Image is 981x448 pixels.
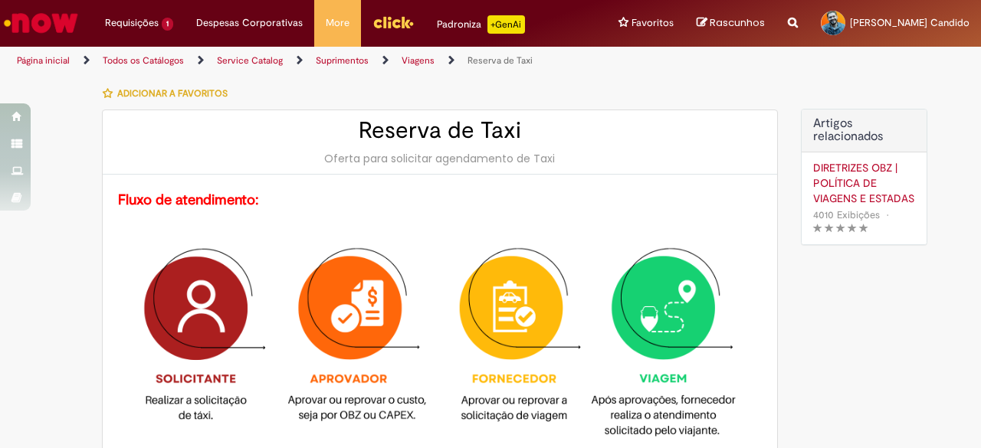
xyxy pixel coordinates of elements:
div: Oferta para solicitar agendamento de Taxi [118,151,762,166]
p: +GenAi [487,15,525,34]
span: Favoritos [632,15,674,31]
a: Página inicial [17,54,70,67]
strong: Fluxo de atendimento: [118,191,259,209]
span: Rascunhos [710,15,765,30]
span: 1 [162,18,173,31]
button: Adicionar a Favoritos [102,77,236,110]
div: Padroniza [437,15,525,34]
a: Suprimentos [316,54,369,67]
ul: Trilhas de página [11,47,642,75]
a: Service Catalog [217,54,283,67]
a: Viagens [402,54,435,67]
h3: Artigos relacionados [813,117,915,144]
img: ServiceNow [2,8,80,38]
span: [PERSON_NAME] Candido [850,16,970,29]
h2: Reserva de Taxi [118,118,762,143]
span: Despesas Corporativas [196,15,303,31]
span: More [326,15,349,31]
img: click_logo_yellow_360x200.png [372,11,414,34]
a: DIRETRIZES OBZ | POLÍTICA DE VIAGENS E ESTADAS [813,160,915,206]
a: Todos os Catálogos [103,54,184,67]
span: Adicionar a Favoritos [117,87,228,100]
span: Requisições [105,15,159,31]
a: Reserva de Taxi [468,54,533,67]
a: Rascunhos [697,16,765,31]
span: • [883,204,892,225]
span: 4010 Exibições [813,208,880,221]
